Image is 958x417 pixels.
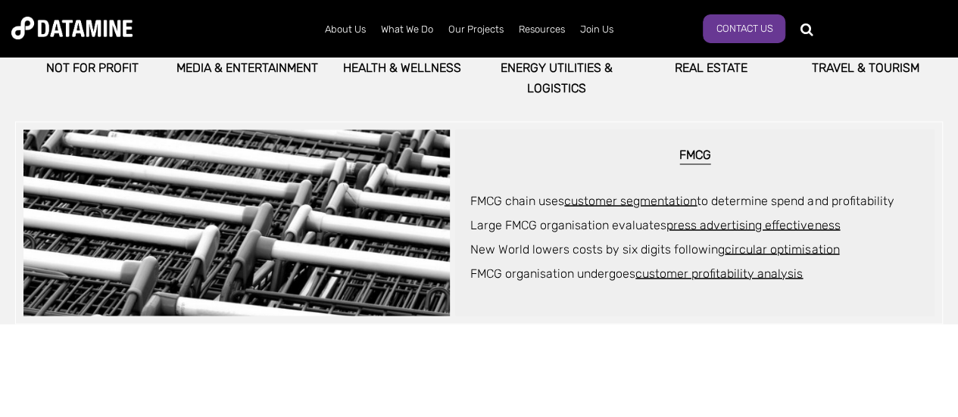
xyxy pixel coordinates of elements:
[703,14,785,43] a: Contact Us
[564,193,697,207] a: customer segmentation
[635,266,803,280] a: customer profitability analysis
[470,193,894,207] span: FMCG chain uses to determine spend and profitability
[324,58,479,78] p: HEALTH & WELLNESS
[170,58,324,78] p: MEDIA & ENTERTAINMENT
[470,148,919,164] h6: FMCG
[441,10,511,49] a: Our Projects
[479,58,634,98] p: ENERGY UTILITIES & Logistics
[725,241,839,256] a: circular optimisation
[470,241,839,256] span: New World lowers costs by six digits following
[788,58,943,78] p: Travel & Tourism
[15,58,170,78] p: NOT FOR PROFIT
[11,17,133,39] img: Datamine
[666,217,840,232] a: press advertising effectiveness
[573,10,621,49] a: Join Us
[470,266,803,280] span: FMCG organisation undergoes
[317,10,373,49] a: About Us
[511,10,573,49] a: Resources
[470,217,840,232] span: Large FMCG organisation evaluates
[634,58,788,78] p: REAL ESTATE
[373,10,441,49] a: What We Do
